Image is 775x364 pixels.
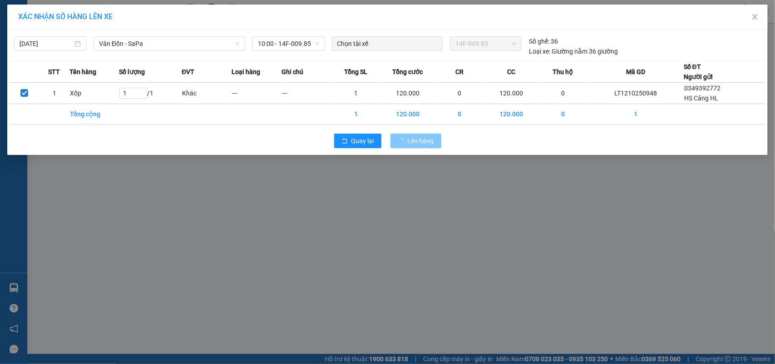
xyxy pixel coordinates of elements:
[455,67,464,77] span: CR
[742,5,768,30] button: Close
[119,83,182,104] td: / 1
[281,67,303,77] span: Ghi chú
[55,35,142,50] strong: 024 3236 3236 -
[626,67,645,77] span: Mã GD
[182,67,194,77] span: ĐVT
[54,61,143,77] span: Gửi hàng Hạ Long: Hotline:
[588,83,684,104] td: LT1210250948
[455,37,516,50] span: 14F-009.85
[232,83,281,104] td: ---
[529,46,550,56] span: Loại xe:
[70,43,142,59] strong: 0888 827 827 - 0848 827 827
[588,104,684,125] td: 1
[529,36,549,46] span: Số ghế:
[381,104,434,125] td: 120.000
[18,12,113,21] span: XÁC NHẬN SỐ HÀNG LÊN XE
[435,83,485,104] td: 0
[553,67,573,77] span: Thu hộ
[69,104,119,125] td: Tổng cộng
[344,67,367,77] span: Tổng SL
[69,83,119,104] td: Xốp
[232,67,260,77] span: Loại hàng
[538,83,588,104] td: 0
[119,67,145,77] span: Số lượng
[69,67,96,77] span: Tên hàng
[39,83,69,104] td: 1
[392,67,423,77] span: Tổng cước
[408,136,434,146] span: Lên hàng
[20,39,73,49] input: 12/10/2025
[684,62,713,82] div: Số ĐT Người gửi
[381,83,434,104] td: 120.000
[507,67,515,77] span: CC
[99,37,240,50] span: Vân Đồn - SaPa
[60,5,136,24] strong: Công ty TNHH Phúc Xuyên
[398,138,408,144] span: loading
[529,36,558,46] div: 36
[331,104,381,125] td: 1
[484,104,538,125] td: 120.000
[684,95,718,102] span: HS Cảng HL
[48,67,60,77] span: STT
[684,85,721,92] span: 0349392772
[55,26,142,59] span: Gửi hàng [GEOGRAPHIC_DATA]: Hotline:
[258,37,319,50] span: 10:00 - 14F-009.85
[334,134,381,148] button: rollbackQuay lại
[341,138,348,145] span: rollback
[351,136,374,146] span: Quay lại
[484,83,538,104] td: 120.000
[435,104,485,125] td: 0
[331,83,381,104] td: 1
[390,134,441,148] button: Lên hàng
[529,46,618,56] div: Giường nằm 36 giường
[751,13,759,20] span: close
[281,83,331,104] td: ---
[235,41,240,46] span: down
[538,104,588,125] td: 0
[182,83,232,104] td: Khác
